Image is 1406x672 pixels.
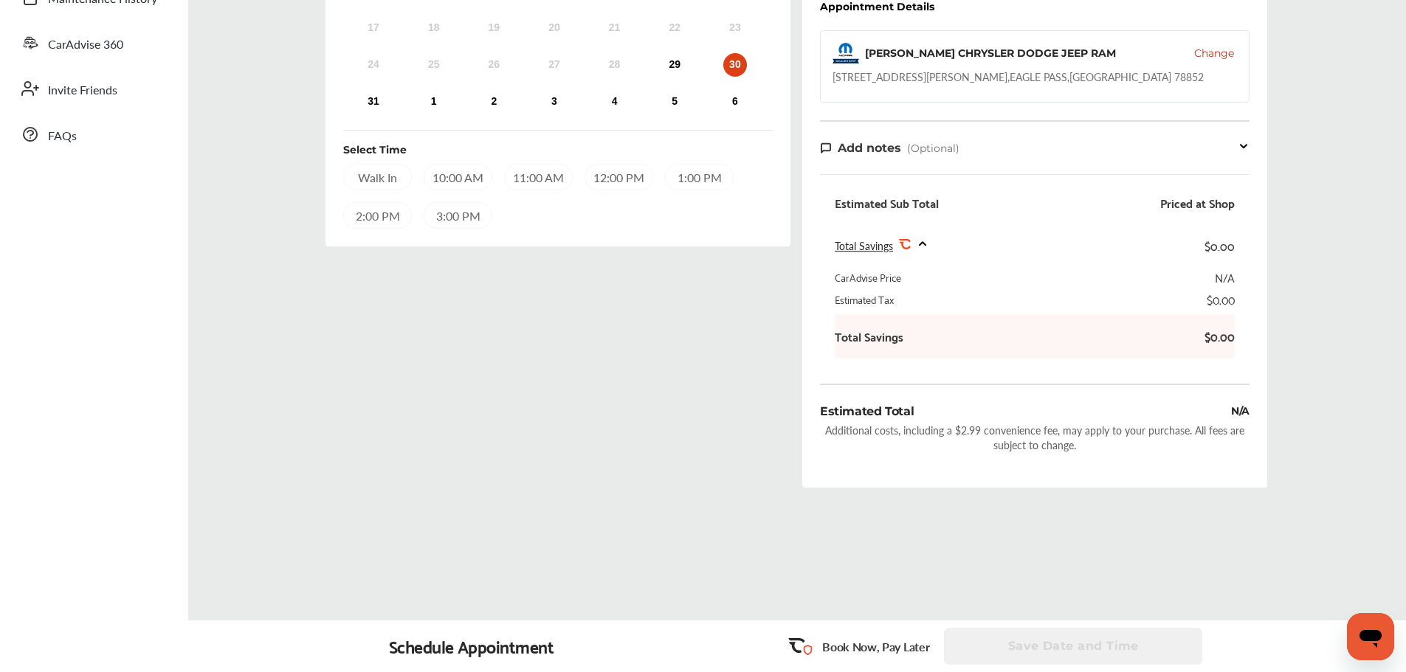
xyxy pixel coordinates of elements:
[362,90,385,114] div: Choose Sunday, August 31st, 2025
[663,53,686,77] div: Choose Friday, August 29th, 2025
[822,638,929,655] p: Book Now, Pay Later
[482,16,506,40] div: Not available Tuesday, August 19th, 2025
[13,69,173,108] a: Invite Friends
[1205,235,1235,255] div: $0.00
[422,53,446,77] div: Not available Monday, August 25th, 2025
[422,90,446,114] div: Choose Monday, September 1st, 2025
[343,142,407,157] div: Select Time
[482,90,506,114] div: Choose Tuesday, September 2nd, 2025
[835,238,893,253] span: Total Savings
[13,24,173,62] a: CarAdvise 360
[1207,292,1235,307] div: $0.00
[1190,329,1235,344] b: $0.00
[665,164,734,190] div: 1:00 PM
[723,16,747,40] div: Not available Saturday, August 23rd, 2025
[585,164,653,190] div: 12:00 PM
[835,292,894,307] div: Estimated Tax
[48,35,123,55] span: CarAdvise 360
[603,90,627,114] div: Choose Thursday, September 4th, 2025
[820,423,1250,452] div: Additional costs, including a $2.99 convenience fee, may apply to your purchase. All fees are sub...
[820,403,914,420] div: Estimated Total
[422,16,446,40] div: Not available Monday, August 18th, 2025
[603,16,627,40] div: Not available Thursday, August 21st, 2025
[362,53,385,77] div: Not available Sunday, August 24th, 2025
[835,329,903,344] b: Total Savings
[362,16,385,40] div: Not available Sunday, August 17th, 2025
[504,164,573,190] div: 11:00 AM
[865,46,1116,60] div: [PERSON_NAME] CHRYSLER DODGE JEEP RAM
[820,142,832,154] img: note-icon.db9493fa.svg
[907,142,959,155] span: (Optional)
[663,90,686,114] div: Choose Friday, September 5th, 2025
[1194,46,1234,60] button: Change
[48,81,117,100] span: Invite Friends
[833,43,859,63] img: logo-mopar.png
[723,90,747,114] div: Choose Saturday, September 6th, 2025
[833,69,1204,84] div: [STREET_ADDRESS][PERSON_NAME] , EAGLE PASS , [GEOGRAPHIC_DATA] 78852
[424,164,492,190] div: 10:00 AM
[1347,613,1394,660] iframe: Button to launch messaging window
[723,53,747,77] div: Choose Saturday, August 30th, 2025
[542,16,566,40] div: Not available Wednesday, August 20th, 2025
[389,636,554,657] div: Schedule Appointment
[835,270,901,285] div: CarAdvise Price
[343,202,412,229] div: 2:00 PM
[838,141,901,155] span: Add notes
[820,1,934,13] div: Appointment Details
[343,164,412,190] div: Walk In
[482,53,506,77] div: Not available Tuesday, August 26th, 2025
[603,53,627,77] div: Not available Thursday, August 28th, 2025
[1160,195,1235,210] div: Priced at Shop
[542,90,566,114] div: Choose Wednesday, September 3rd, 2025
[48,127,77,146] span: FAQs
[835,195,939,210] div: Estimated Sub Total
[542,53,566,77] div: Not available Wednesday, August 27th, 2025
[1215,270,1235,285] div: N/A
[1231,403,1250,420] div: N/A
[424,202,492,229] div: 3:00 PM
[663,16,686,40] div: Not available Friday, August 22nd, 2025
[13,115,173,153] a: FAQs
